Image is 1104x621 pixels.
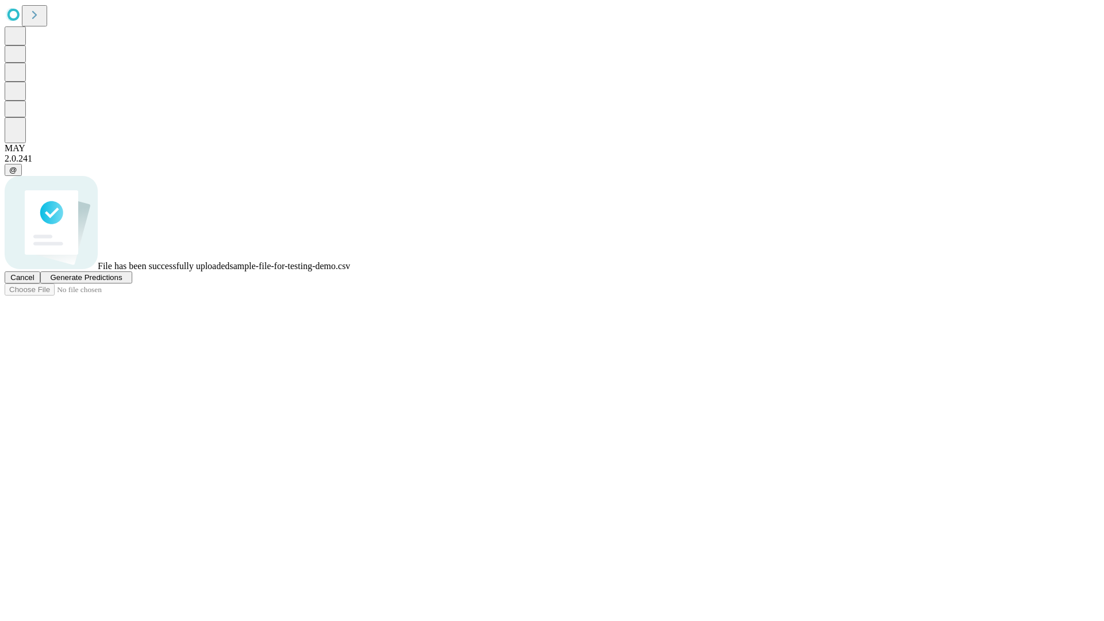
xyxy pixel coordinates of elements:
span: Cancel [10,273,34,282]
div: 2.0.241 [5,154,1099,164]
button: @ [5,164,22,176]
button: Cancel [5,271,40,283]
button: Generate Predictions [40,271,132,283]
span: @ [9,166,17,174]
span: sample-file-for-testing-demo.csv [229,261,350,271]
div: MAY [5,143,1099,154]
span: File has been successfully uploaded [98,261,229,271]
span: Generate Predictions [50,273,122,282]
